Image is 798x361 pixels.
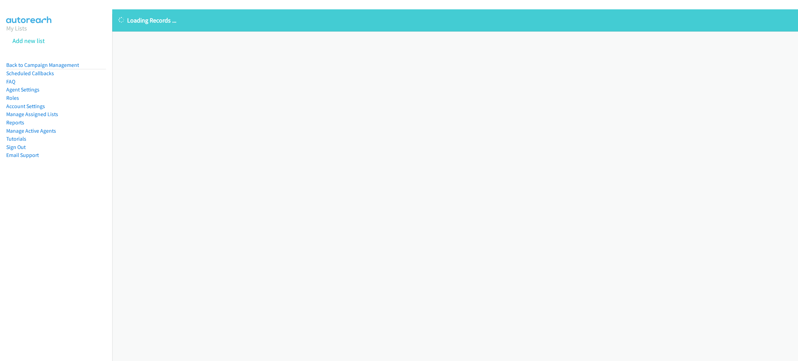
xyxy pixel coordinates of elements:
a: Scheduled Callbacks [6,70,54,77]
a: Back to Campaign Management [6,62,79,68]
a: My Lists [6,24,27,32]
a: Manage Active Agents [6,127,56,134]
p: Loading Records ... [118,16,792,25]
a: Tutorials [6,135,26,142]
a: Roles [6,95,19,101]
a: Agent Settings [6,86,39,93]
a: FAQ [6,78,15,85]
a: Manage Assigned Lists [6,111,58,117]
a: Reports [6,119,24,126]
a: Account Settings [6,103,45,109]
a: Email Support [6,152,39,158]
a: Add new list [12,37,45,45]
a: Sign Out [6,144,26,150]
